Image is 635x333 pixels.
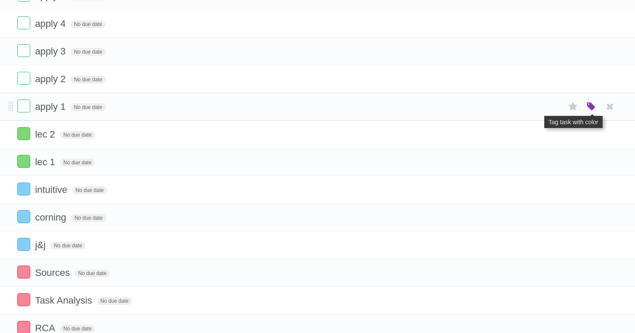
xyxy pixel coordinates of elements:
label: Star task [565,99,581,114]
span: No due date [70,76,105,83]
span: j&j [35,240,48,250]
label: Done [17,155,30,168]
label: Done [17,44,30,57]
label: Done [17,293,30,306]
span: No due date [97,297,132,305]
span: No due date [60,325,95,333]
span: No due date [60,131,95,139]
span: apply 1 [35,101,68,112]
label: Done [17,266,30,279]
span: intuitive [35,184,70,195]
span: apply 2 [35,74,68,84]
label: Done [17,238,30,251]
label: Done [17,99,30,112]
span: Task Analysis [35,295,94,306]
label: Done [17,210,30,223]
span: No due date [51,242,86,250]
span: No due date [70,103,105,111]
span: No due date [70,20,105,28]
label: Done [17,16,30,29]
span: lec 2 [35,129,57,140]
span: No due date [72,186,107,194]
span: No due date [60,159,95,166]
label: Done [17,72,30,85]
span: No due date [75,269,110,277]
span: No due date [71,214,106,222]
span: lec 1 [35,157,57,167]
label: Done [17,183,30,195]
span: No due date [70,48,105,56]
span: apply 4 [35,18,68,29]
span: corning [35,212,68,223]
label: Done [17,127,30,140]
span: Sources [35,267,72,278]
span: apply 3 [35,46,68,57]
